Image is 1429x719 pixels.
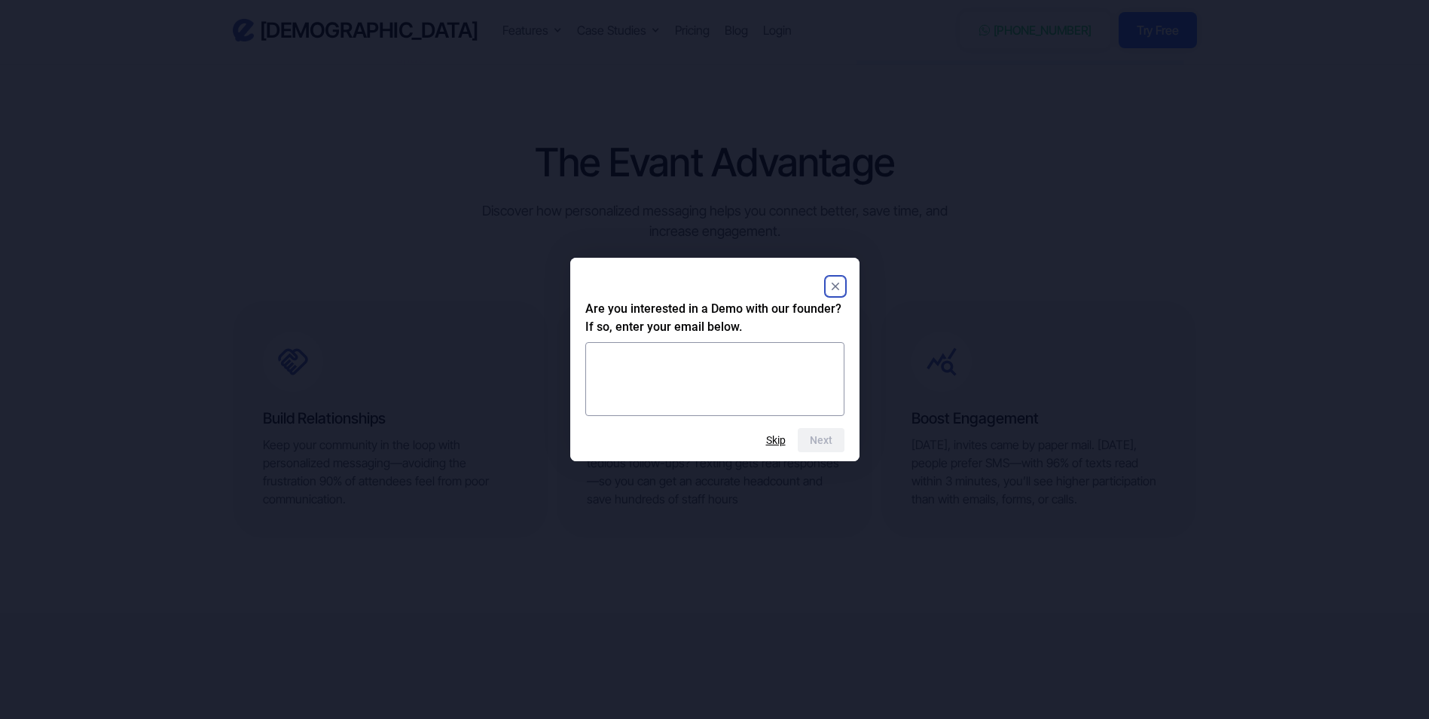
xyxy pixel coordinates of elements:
button: Next question [798,428,844,452]
dialog: Are you interested in a Demo with our founder? If so, enter your email below. [570,258,860,461]
button: Close [826,277,844,295]
button: Skip [766,434,786,446]
textarea: Are you interested in a Demo with our founder? If so, enter your email below. [585,342,844,416]
h2: Are you interested in a Demo with our founder? If so, enter your email below. [585,300,844,336]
